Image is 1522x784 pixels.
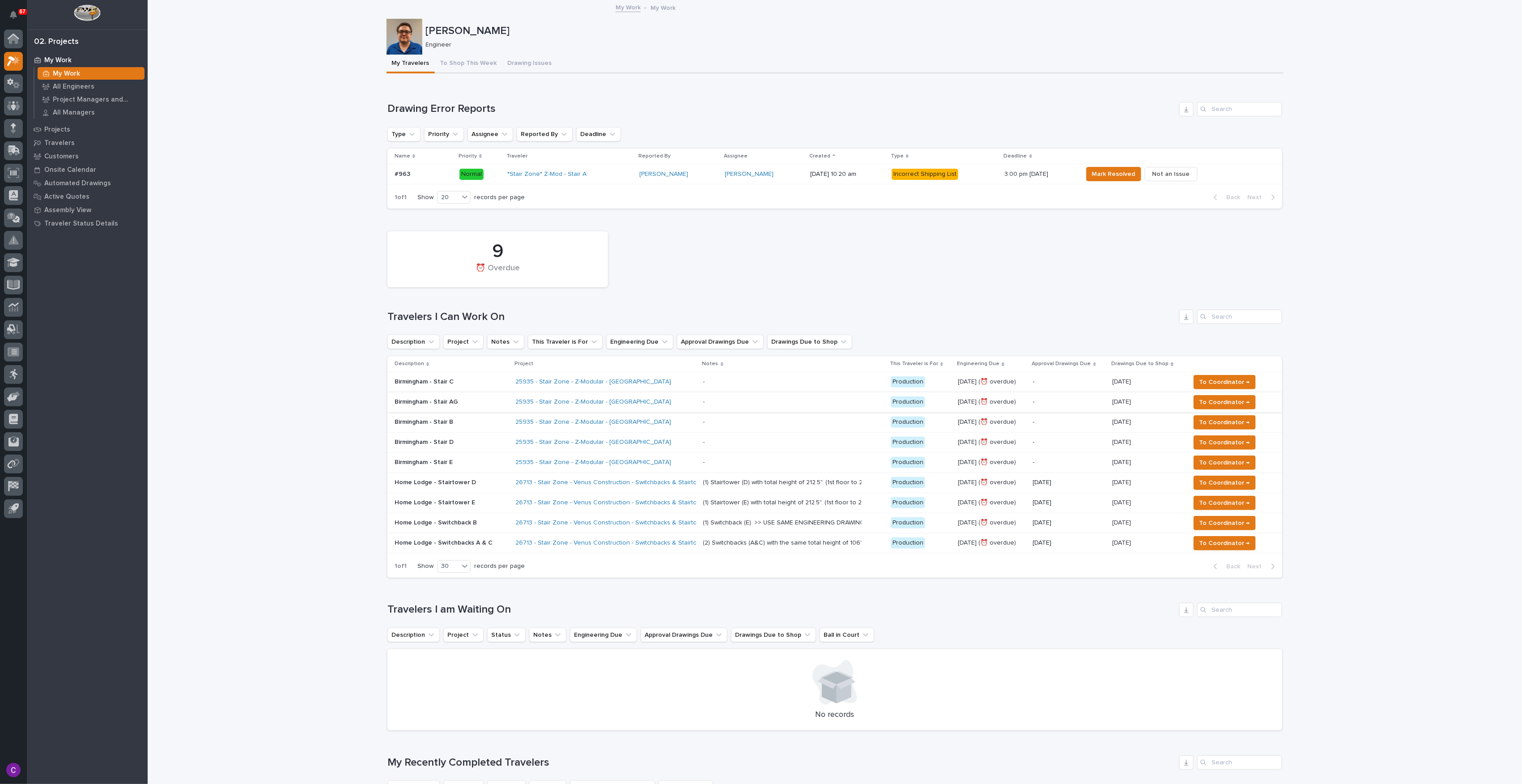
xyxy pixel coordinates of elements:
[506,151,527,161] p: Traveler
[606,335,673,349] button: Engineering Due
[387,55,435,73] button: My Travelers
[487,335,524,349] button: Notes
[53,96,141,104] p: Project Managers and Engineers
[403,264,593,282] div: ⏰ Overdue
[27,217,148,230] a: Traveler Status Details
[44,139,75,147] p: Travelers
[459,151,477,161] p: Priority
[514,359,533,369] p: Project
[702,359,718,369] p: Notes
[890,359,938,369] p: This Traveler is For
[1248,193,1267,201] span: Next
[892,169,958,180] div: Incorrect Shipping List
[34,106,148,119] a: All Managers
[417,562,434,570] p: Show
[1033,519,1105,527] p: [DATE]
[387,127,421,141] button: Type
[641,628,727,642] button: Approval Drawings Due
[891,497,925,508] div: Production
[1244,193,1282,201] button: Next
[638,151,671,161] p: Reported By
[438,562,459,571] div: 30
[387,493,1282,513] tr: Home Lodge - Stairtower E26713 - Stair Zone - Venus Construction - Switchbacks & Stairtowers (1) ...
[1112,457,1133,466] p: [DATE]
[387,603,1176,616] h1: Travelers I am Waiting On
[395,499,508,507] p: Home Lodge - Stairtower E
[703,479,860,486] div: (1) Stairtower (D) with total height of 212.5". (1st floor to 2nd floor is 106.5" / 2nd floor to ...
[395,439,508,446] p: Birmingham - Stair D
[1248,562,1267,571] span: Next
[1112,477,1133,486] p: [DATE]
[1112,437,1133,446] p: [DATE]
[426,41,1276,49] p: Engineer
[1033,418,1105,426] p: -
[1194,375,1256,389] button: To Coordinator →
[703,539,860,547] div: (2) Switchbacks (A&C) with the same total height of 106". >> USE SAME ENGINEERING DRAWINGS AS JOB...
[1004,151,1027,161] p: Deadline
[515,378,671,386] a: 25935 - Stair Zone - Z-Modular - [GEOGRAPHIC_DATA]
[11,11,23,25] div: Notifications67
[891,417,925,428] div: Production
[424,127,464,141] button: Priority
[44,206,91,214] p: Assembly View
[395,519,508,527] p: Home Lodge - Switchback B
[44,179,111,187] p: Automated Drawings
[20,9,26,15] p: 67
[4,5,23,24] button: Notifications
[515,499,711,507] a: 26713 - Stair Zone - Venus Construction - Switchbacks & Stairtowers
[1199,457,1250,468] span: To Coordinator →
[1033,439,1105,446] p: -
[395,418,508,426] p: Birmingham - Stair B
[891,537,925,549] div: Production
[395,169,412,178] p: #963
[27,53,148,67] a: My Work
[1086,167,1141,181] button: Mark Resolved
[515,479,711,486] a: 26713 - Stair Zone - Venus Construction - Switchbacks & Stairtowers
[1199,417,1250,428] span: To Coordinator →
[958,398,1025,406] p: [DATE] (⏰ overdue)
[515,519,711,527] a: 26713 - Stair Zone - Venus Construction - Switchbacks & Stairtowers
[27,163,148,176] a: Onsite Calendar
[528,335,603,349] button: This Traveler is For
[387,335,440,349] button: Description
[1194,395,1256,409] button: To Coordinator →
[398,710,1271,720] p: No records
[74,4,100,21] img: Workspace Logo
[1112,517,1133,527] p: [DATE]
[53,70,80,78] p: My Work
[1033,398,1105,406] p: -
[1199,437,1250,448] span: To Coordinator →
[1005,169,1050,178] p: 3:00 pm [DATE]
[387,432,1282,452] tr: Birmingham - Stair D25935 - Stair Zone - Z-Modular - [GEOGRAPHIC_DATA] - Production[DATE] (⏰ over...
[395,539,508,547] p: Home Lodge - Switchbacks A & C
[957,359,999,369] p: Engineering Due
[1152,169,1190,179] span: Not an Issue
[650,2,676,12] p: My Work
[958,539,1025,547] p: [DATE] (⏰ overdue)
[1112,376,1133,386] p: [DATE]
[1199,397,1250,408] span: To Coordinator →
[639,170,688,178] a: [PERSON_NAME]
[395,479,508,486] p: Home Lodge - Stairtower D
[44,153,79,161] p: Customers
[426,25,1280,38] p: [PERSON_NAME]
[387,452,1282,473] tr: Birmingham - Stair E25935 - Stair Zone - Z-Modular - [GEOGRAPHIC_DATA] - Production[DATE] (⏰ over...
[395,359,424,369] p: Description
[703,439,705,446] div: -
[1197,102,1282,116] input: Search
[677,335,764,349] button: Approval Drawings Due
[703,519,860,527] div: (1) Switchback (E). >> USE SAME ENGINEERING DRAWINGS AS JOB#26427 << with only 1 adjustment (chan...
[1092,169,1135,179] span: Mark Resolved
[4,761,23,780] button: users-avatar
[1033,479,1105,486] p: [DATE]
[1033,378,1105,386] p: -
[724,151,748,161] p: Assignee
[1197,310,1282,324] div: Search
[515,418,671,426] a: 25935 - Stair Zone - Z-Modular - [GEOGRAPHIC_DATA]
[810,170,884,178] p: [DATE] 10:20 am
[387,756,1176,769] h1: My Recently Completed Travelers
[34,67,148,80] a: My Work
[387,187,414,209] p: 1 of 1
[474,194,525,201] p: records per page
